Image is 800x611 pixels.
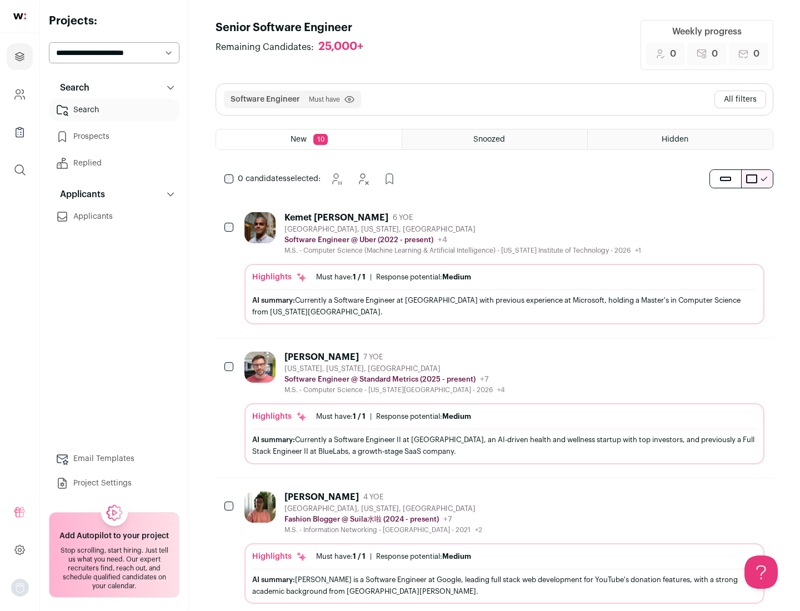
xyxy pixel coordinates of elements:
a: Applicants [49,206,179,228]
span: 10 [313,134,328,145]
div: M.S. - Computer Science (Machine Learning & Artificial Intelligence) - [US_STATE] Institute of Te... [284,246,641,255]
h1: Senior Software Engineer [216,20,374,36]
span: +4 [438,236,447,244]
a: Hidden [588,129,773,149]
button: Open dropdown [11,579,29,597]
a: [PERSON_NAME] 4 YOE [GEOGRAPHIC_DATA], [US_STATE], [GEOGRAPHIC_DATA] Fashion Blogger @ Suila水啦 (2... [244,492,764,604]
p: Software Engineer @ Standard Metrics (2025 - present) [284,375,476,384]
p: Search [53,81,89,94]
span: Hidden [662,136,688,143]
h2: Add Autopilot to your project [59,530,169,542]
div: [GEOGRAPHIC_DATA], [US_STATE], [GEOGRAPHIC_DATA] [284,225,641,234]
p: Software Engineer @ Uber (2022 - present) [284,236,433,244]
div: [PERSON_NAME] [284,352,359,363]
span: 0 [753,47,759,61]
span: selected: [238,173,321,184]
span: 1 / 1 [353,553,366,560]
div: Currently a Software Engineer II at [GEOGRAPHIC_DATA], an AI-driven health and wellness startup w... [252,434,757,457]
a: Company Lists [7,119,33,146]
span: AI summary: [252,576,295,583]
a: Project Settings [49,472,179,494]
span: Remaining Candidates: [216,41,314,54]
button: Search [49,77,179,99]
a: Kemet [PERSON_NAME] 6 YOE [GEOGRAPHIC_DATA], [US_STATE], [GEOGRAPHIC_DATA] Software Engineer @ Ub... [244,212,764,324]
a: Projects [7,43,33,70]
div: Response potential: [376,412,471,421]
a: [PERSON_NAME] 7 YOE [US_STATE], [US_STATE], [GEOGRAPHIC_DATA] Software Engineer @ Standard Metric... [244,352,764,464]
div: Must have: [316,552,366,561]
a: Search [49,99,179,121]
span: 0 candidates [238,175,287,183]
span: Snoozed [473,136,505,143]
a: Email Templates [49,448,179,470]
span: +7 [480,375,489,383]
img: wellfound-shorthand-0d5821cbd27db2630d0214b213865d53afaa358527fdda9d0ea32b1df1b89c2c.svg [13,13,26,19]
a: Add Autopilot to your project Stop scrolling, start hiring. Just tell us what you need. Our exper... [49,512,179,598]
div: Stop scrolling, start hiring. Just tell us what you need. Our expert recruiters find, reach out, ... [56,546,172,590]
ul: | [316,552,471,561]
a: Snoozed [402,129,587,149]
div: [US_STATE], [US_STATE], [GEOGRAPHIC_DATA] [284,364,505,373]
div: M.S. - Information Networking - [GEOGRAPHIC_DATA] - 2021 [284,525,482,534]
span: +7 [443,515,452,523]
span: 1 / 1 [353,413,366,420]
p: Applicants [53,188,105,201]
span: +4 [497,387,505,393]
span: 4 YOE [363,493,383,502]
div: Highlights [252,551,307,562]
div: [GEOGRAPHIC_DATA], [US_STATE], [GEOGRAPHIC_DATA] [284,504,482,513]
img: ebffc8b94a612106133ad1a79c5dcc917f1f343d62299c503ebb759c428adb03.jpg [244,492,276,523]
img: 92c6d1596c26b24a11d48d3f64f639effaf6bd365bf059bea4cfc008ddd4fb99.jpg [244,352,276,383]
ul: | [316,273,471,282]
span: Must have [309,95,340,104]
div: Response potential: [376,552,471,561]
button: Add to Prospects [378,168,401,190]
button: Applicants [49,183,179,206]
button: Software Engineer [231,94,300,105]
a: Prospects [49,126,179,148]
div: Must have: [316,412,366,421]
a: Replied [49,152,179,174]
div: 25,000+ [318,40,363,54]
span: AI summary: [252,436,295,443]
div: M.S. - Computer Science - [US_STATE][GEOGRAPHIC_DATA] - 2026 [284,385,505,394]
span: 0 [670,47,676,61]
div: [PERSON_NAME] [284,492,359,503]
button: All filters [714,91,766,108]
div: [PERSON_NAME] is a Software Engineer at Google, leading full stack web development for YouTube's ... [252,574,757,597]
img: 927442a7649886f10e33b6150e11c56b26abb7af887a5a1dd4d66526963a6550.jpg [244,212,276,243]
span: +2 [475,527,482,533]
iframe: Help Scout Beacon - Open [744,555,778,589]
span: New [291,136,307,143]
button: Hide [352,168,374,190]
h2: Projects: [49,13,179,29]
div: Kemet [PERSON_NAME] [284,212,388,223]
button: Snooze [325,168,347,190]
div: Response potential: [376,273,471,282]
div: Highlights [252,272,307,283]
p: Fashion Blogger @ Suila水啦 (2024 - present) [284,515,439,524]
img: nopic.png [11,579,29,597]
div: Weekly progress [672,25,742,38]
span: 6 YOE [393,213,413,222]
span: 0 [712,47,718,61]
a: Company and ATS Settings [7,81,33,108]
span: 1 / 1 [353,273,366,281]
div: Must have: [316,273,366,282]
span: 7 YOE [363,353,383,362]
span: Medium [442,553,471,560]
div: Currently a Software Engineer at [GEOGRAPHIC_DATA] with previous experience at Microsoft, holding... [252,294,757,318]
span: AI summary: [252,297,295,304]
span: +1 [635,247,641,254]
div: Highlights [252,411,307,422]
span: Medium [442,413,471,420]
ul: | [316,412,471,421]
span: Medium [442,273,471,281]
